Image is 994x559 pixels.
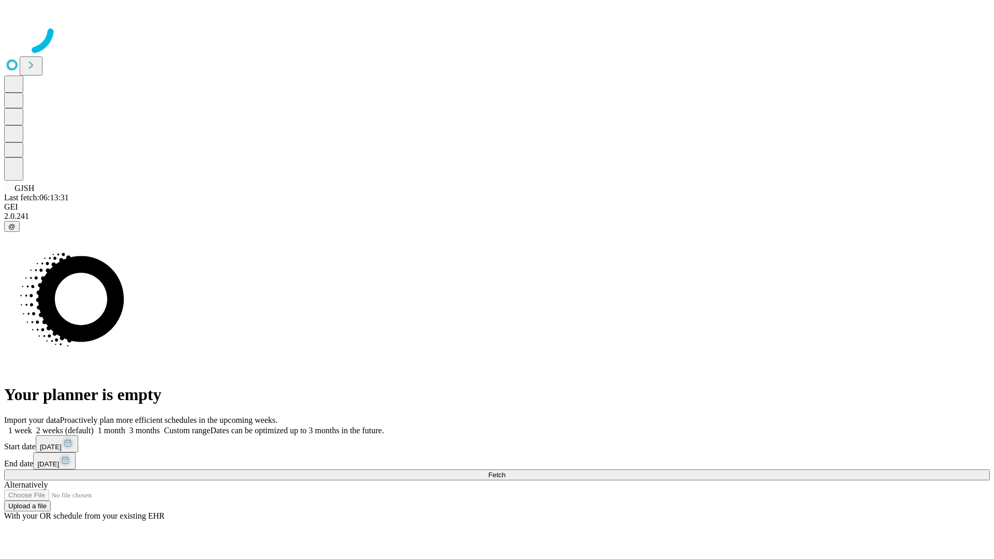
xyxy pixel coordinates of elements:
[8,426,32,435] span: 1 week
[4,480,48,489] span: Alternatively
[4,416,60,424] span: Import your data
[4,202,990,212] div: GEI
[4,212,990,221] div: 2.0.241
[4,221,20,232] button: @
[164,426,210,435] span: Custom range
[210,426,384,435] span: Dates can be optimized up to 3 months in the future.
[4,469,990,480] button: Fetch
[36,426,94,435] span: 2 weeks (default)
[4,385,990,404] h1: Your planner is empty
[60,416,277,424] span: Proactively plan more efficient schedules in the upcoming weeks.
[129,426,160,435] span: 3 months
[40,443,62,451] span: [DATE]
[4,452,990,469] div: End date
[8,223,16,230] span: @
[14,184,34,193] span: GJSH
[37,460,59,468] span: [DATE]
[4,435,990,452] div: Start date
[4,501,51,511] button: Upload a file
[4,193,69,202] span: Last fetch: 06:13:31
[488,471,505,479] span: Fetch
[4,511,165,520] span: With your OR schedule from your existing EHR
[98,426,125,435] span: 1 month
[33,452,76,469] button: [DATE]
[36,435,78,452] button: [DATE]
